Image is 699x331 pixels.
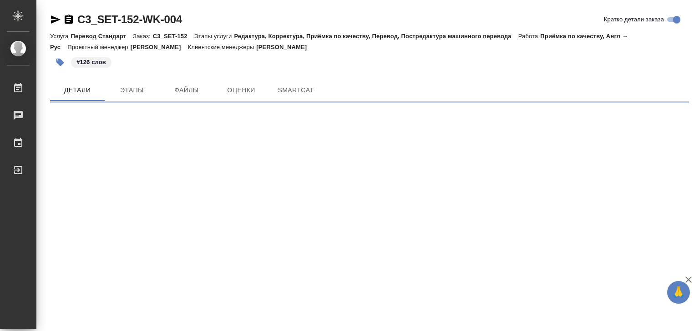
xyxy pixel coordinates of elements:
span: 126 слов [70,58,112,65]
p: [PERSON_NAME] [256,44,314,50]
p: Заказ: [133,33,152,40]
button: Скопировать ссылку для ЯМессенджера [50,14,61,25]
p: Перевод Стандарт [71,33,133,40]
p: Работа [518,33,541,40]
span: Файлы [165,85,208,96]
p: Услуга [50,33,71,40]
a: C3_SET-152-WK-004 [77,13,182,25]
button: Добавить тэг [50,52,70,72]
span: SmartCat [274,85,318,96]
span: Оценки [219,85,263,96]
p: Этапы услуги [194,33,234,40]
p: Редактура, Корректура, Приёмка по качеству, Перевод, Постредактура машинного перевода [234,33,518,40]
p: [PERSON_NAME] [131,44,188,50]
span: Этапы [110,85,154,96]
span: Детали [56,85,99,96]
button: Скопировать ссылку [63,14,74,25]
p: Клиентские менеджеры [188,44,257,50]
p: Проектный менеджер [67,44,130,50]
span: 🙏 [671,283,686,302]
span: Кратко детали заказа [604,15,664,24]
button: 🙏 [667,281,690,304]
p: C3_SET-152 [153,33,194,40]
p: #126 слов [76,58,106,67]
